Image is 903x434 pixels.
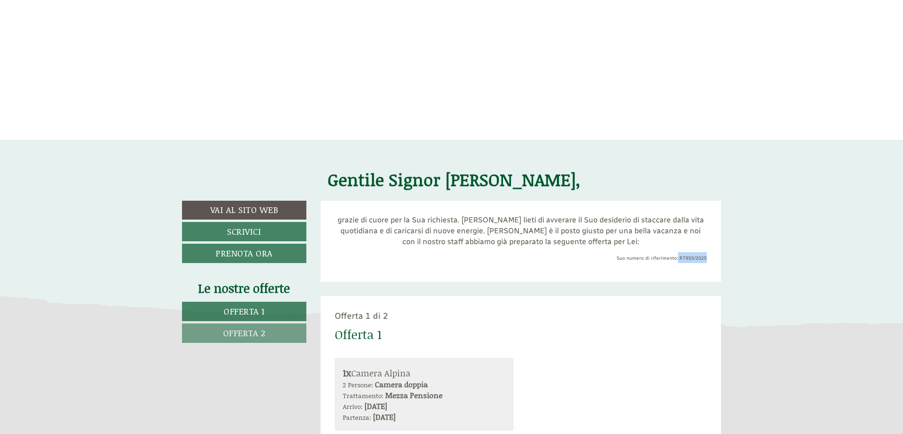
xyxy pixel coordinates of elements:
a: Scrivici [182,222,306,241]
span: Offerta 1 [224,305,265,317]
span: Suo numero di riferimento: R7955/2025 [616,255,707,261]
b: [DATE] [365,400,387,411]
div: Camera Alpina [343,366,506,380]
b: Camera doppia [375,379,428,390]
div: Offerta 1 [335,326,382,343]
span: Offerta 2 [223,327,266,339]
a: Prenota ora [182,244,306,263]
small: Partenza: [343,412,371,422]
b: Mezza Pensione [385,390,443,400]
a: Vai al sito web [182,201,306,220]
h1: Gentile Signor [PERSON_NAME], [328,170,581,189]
div: Le nostre offerte [182,280,306,297]
small: Arrivo: [343,401,363,411]
p: grazie di cuore per la Sua richiesta. [PERSON_NAME] lieti di avverare il Suo desiderio di staccar... [335,215,707,247]
small: 2 Persone: [343,380,373,390]
span: Offerta 1 di 2 [335,311,388,321]
b: [DATE] [373,411,396,422]
small: Trattamento: [343,391,383,400]
b: 1x [343,366,351,379]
